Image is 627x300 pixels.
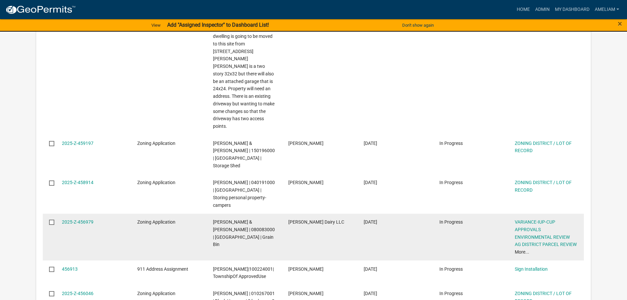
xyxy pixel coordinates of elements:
[439,141,463,146] span: In Progress
[515,180,572,193] a: ZONING DISTRICT / LOT OF RECORD
[288,180,324,185] span: Carrie Blomquist
[62,141,93,146] a: 2025-Z-459197
[137,219,175,225] span: Zoning Application
[213,266,274,279] span: KINSTLER,ETHAN|100224001|TownshipOf ApprovedUse
[364,291,377,296] span: 07/28/2025
[288,291,324,296] span: Bryan Hogue
[137,291,175,296] span: Zoning Application
[515,242,577,247] a: AG DISTRICT PARCEL REVIEW
[288,266,324,272] span: Michelle Burt
[288,219,344,225] span: Moldenhauer Dairy LLC
[439,266,463,272] span: In Progress
[400,20,436,31] button: Don't show again
[149,20,163,31] a: View
[167,22,269,28] strong: Add "Assigned Inspector" to Dashboard List!
[137,141,175,146] span: Zoning Application
[364,141,377,146] span: 08/05/2025
[515,266,548,272] a: Sign Installation
[213,219,275,247] span: MOLDENHAUER,EDWARD & REBECCA | 080083000 | La Crescent | Grain Bin
[618,19,622,28] span: ×
[137,180,175,185] span: Zoning Application
[137,266,188,272] span: 911 Address Assignment
[552,3,592,16] a: My Dashboard
[288,141,324,146] span: Dustin Todd Betz
[515,234,570,240] a: ENVIRONMENTAL REVIEW
[618,20,622,28] button: Close
[515,249,529,255] a: More...
[364,266,377,272] span: 07/30/2025
[592,3,622,16] a: AmeliaM
[364,180,377,185] span: 08/04/2025
[62,266,78,272] a: 456913
[439,291,463,296] span: In Progress
[364,219,377,225] span: 07/30/2025
[213,180,275,207] span: BLOMQUIST,CARRIE A | 040191000 | Crooked Creek | Storing personal property- campers
[62,219,93,225] a: 2025-Z-456979
[515,141,572,153] a: ZONING DISTRICT / LOT OF RECORD
[439,219,463,225] span: In Progress
[515,219,555,232] a: VARIANCE-IUP-CUP APPROVALS
[514,3,533,16] a: Home
[62,180,93,185] a: 2025-Z-458914
[62,291,93,296] a: 2025-Z-456046
[533,3,552,16] a: Admin
[439,180,463,185] span: In Progress
[213,141,275,168] span: BETZ,DUSTIN T & TARA M | 150196000 | Wilmington | Storage Shed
